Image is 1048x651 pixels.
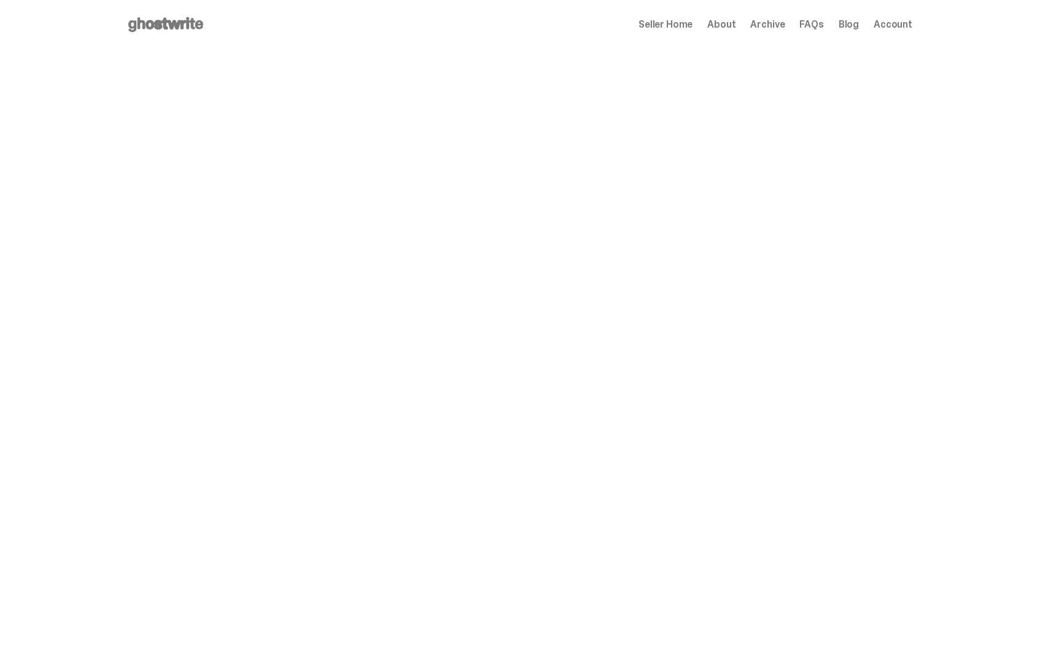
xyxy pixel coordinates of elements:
[839,20,859,29] a: Blog
[707,20,736,29] a: About
[874,20,912,29] a: Account
[750,20,785,29] a: Archive
[639,20,693,29] a: Seller Home
[799,20,823,29] a: FAQs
